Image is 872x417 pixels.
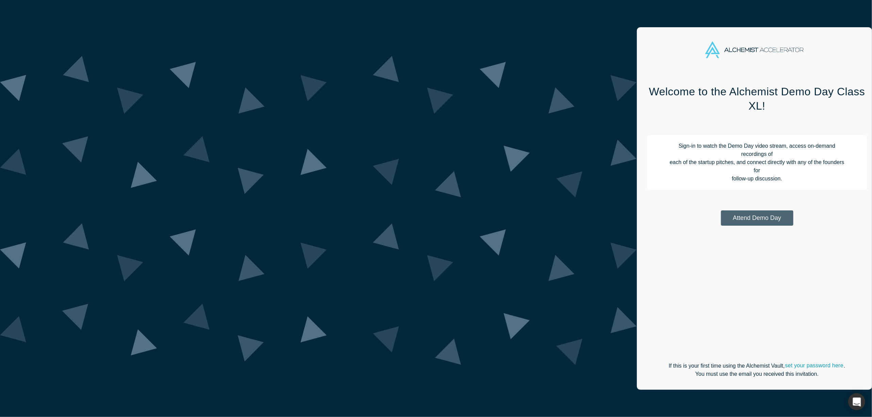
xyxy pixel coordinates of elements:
h1: Welcome to the Alchemist Demo Day Class XL! [646,84,868,113]
img: Alchemist Accelerator Logo [705,42,803,58]
a: set your password here [785,361,844,370]
p: Sign-in to watch the Demo Day video stream, access on-demand recordings of each of the startup pi... [646,134,868,190]
button: Attend Demo Day [721,210,793,226]
p: If this is your first time using the Alchemist Vault, . You must use the email you received this ... [646,362,868,378]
